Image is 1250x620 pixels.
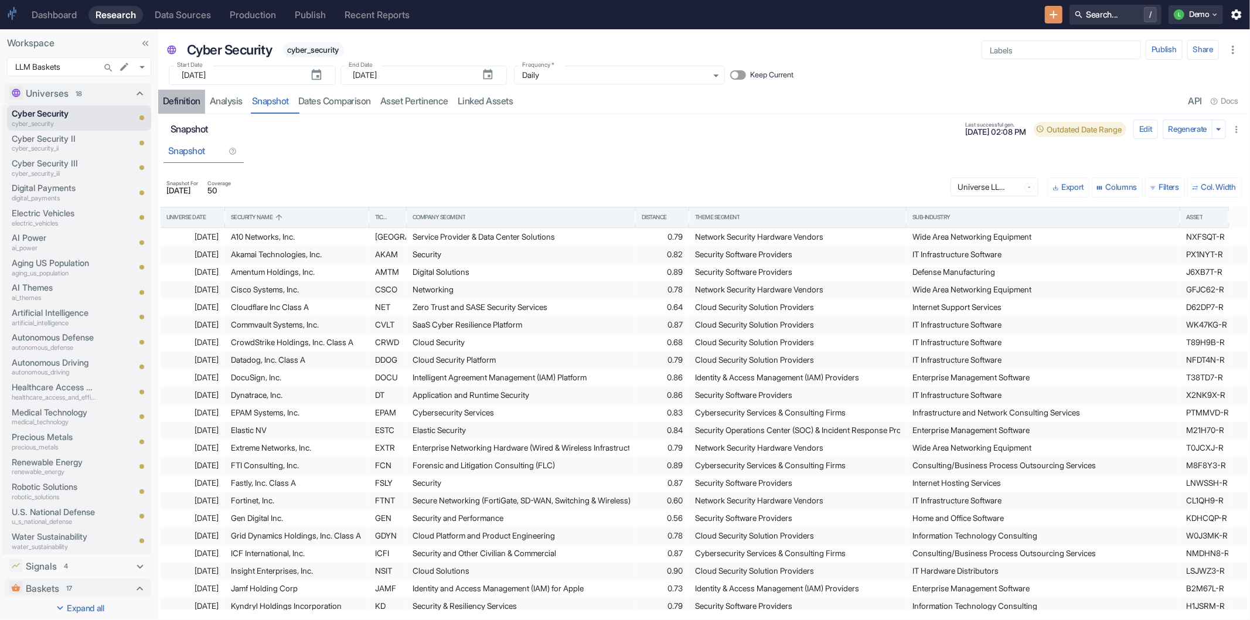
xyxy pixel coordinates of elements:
[171,124,959,135] h6: Snapshot
[375,369,400,386] div: DOCU
[12,306,96,319] p: Artificial Intelligence
[695,440,900,457] div: Network Security Hardware Vendors
[12,257,96,270] p: Aging US Population
[12,157,96,170] p: Cyber Security III
[231,281,363,298] div: Cisco Systems, Inc.
[642,404,683,421] div: 0.83
[912,440,1174,457] div: Wide Area Networking Equipment
[642,369,683,386] div: 0.86
[231,246,363,263] div: Akamai Technologies, Inc.
[1169,5,1223,24] button: LDemo
[345,9,410,21] div: Recent Reports
[912,492,1174,509] div: IT Infrastructure Software
[375,334,400,351] div: CRWD
[413,527,629,544] div: Cloud Platform and Product Engineering
[1186,404,1222,421] div: PTMMVD-R
[375,213,389,222] div: Ticker
[1186,352,1222,369] div: NFDT4N-R
[230,9,276,21] div: Production
[514,66,724,84] div: Daily
[60,561,73,571] span: 4
[1048,178,1089,197] button: Export
[12,281,96,294] p: AI Themes
[413,457,629,474] div: Forensic and Litigation Consulting (FLC)
[1186,387,1222,404] div: X2NK9X-R
[166,563,219,580] div: [DATE]
[912,457,1174,474] div: Consulting/Business Process Outsourcing Services
[375,563,400,580] div: NSIT
[413,440,629,457] div: Enterprise Networking Hardware (Wired & Wireless Infrastructure)
[166,545,219,562] div: [DATE]
[205,90,247,114] a: analysis
[12,517,96,527] p: u_s_national_defense
[231,563,363,580] div: Insight Enterprises, Inc.
[642,246,683,263] div: 0.82
[12,506,96,527] a: U.S. National Defenseu_s_national_defense
[413,545,629,562] div: Security and Other Civilian & Commercial
[413,281,629,298] div: Networking
[12,481,96,493] p: Robotic Solutions
[182,66,301,85] input: yyyy-mm-dd
[1186,299,1222,316] div: D62DP7-R
[375,264,400,281] div: AMTM
[12,281,96,302] a: AI Themesai_themes
[353,66,472,85] input: yyyy-mm-dd
[413,264,629,281] div: Digital Solutions
[695,316,900,333] div: Cloud Security Solution Providers
[166,457,219,474] div: [DATE]
[375,422,400,439] div: ESTC
[166,369,219,386] div: [DATE]
[1203,212,1214,223] button: Sort
[1186,334,1222,351] div: T89H9B-R
[12,343,96,353] p: autonomous_defense
[12,530,96,551] a: Water Sustainabilitywater_sustainability
[231,404,363,421] div: EPAM Systems, Inc.
[695,334,900,351] div: Cloud Security Solution Providers
[912,369,1174,386] div: Enterprise Management Software
[12,431,96,452] a: Precious Metalsprecious_metals
[642,229,683,246] div: 0.79
[695,369,900,386] div: Identity & Access Management (IAM) Providers
[231,352,363,369] div: Datadog, Inc. Class A
[12,243,96,253] p: ai_power
[1042,125,1126,134] span: Outdated Date Range
[413,510,629,527] div: Security and Performance
[12,157,96,178] a: Cyber Security IIIcyber_security_iii
[1186,264,1222,281] div: J6XB7T-R
[912,316,1174,333] div: IT Infrastructure Software
[1187,178,1242,197] button: Col. Width
[148,6,218,24] a: Data Sources
[1186,281,1222,298] div: GFJC62-R
[12,381,96,394] p: Healthcare Access and Efficiency
[187,40,273,60] p: Cyber Security
[207,180,231,186] span: Coverage
[12,193,96,203] p: digital_payments
[413,213,466,222] div: Company Segment
[912,545,1174,562] div: Consulting/Business Process Outsourcing Services
[642,563,683,580] div: 0.90
[1163,120,1213,139] button: Regenerate
[12,331,96,352] a: Autonomous Defenseautonomous_defense
[137,35,154,52] button: Collapse Sidebar
[695,527,900,544] div: Cloud Security Solution Providers
[375,352,400,369] div: DDOG
[413,369,629,386] div: Intelligent Agreement Management (IAM) Platform
[12,331,96,344] p: Autonomous Defense
[695,299,900,316] div: Cloud Security Solution Providers
[912,404,1174,421] div: Infrastructure and Network Consulting Services
[12,132,96,154] a: Cyber Security IIcyber_security_ii
[274,212,284,223] button: Sort
[25,6,84,24] a: Dashboard
[642,264,683,281] div: 0.89
[642,299,683,316] div: 0.64
[26,87,69,101] p: Universes
[223,6,283,24] a: Production
[1186,475,1222,492] div: LNWSSH-R
[1186,229,1222,246] div: NXFSQT-R
[7,57,151,76] div: LLM Baskets
[166,316,219,333] div: [DATE]
[100,60,117,76] button: Search in Workspace...
[207,212,217,223] button: Sort
[1207,92,1243,111] button: Docs
[642,281,683,298] div: 0.78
